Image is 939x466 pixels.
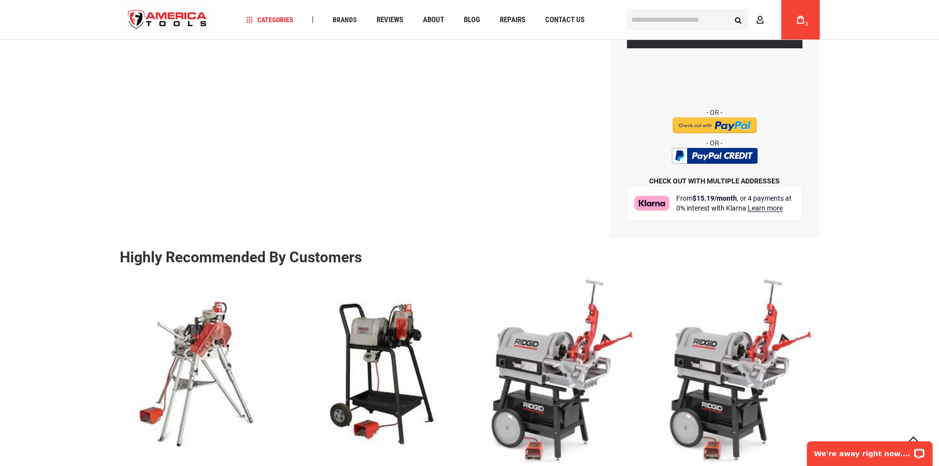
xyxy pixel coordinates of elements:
[627,58,802,68] iframe: PayPal Message 1
[495,13,530,27] a: Repairs
[120,1,215,38] img: America Tools
[729,10,748,29] button: Search
[328,13,361,27] a: Brands
[545,16,585,24] span: Contact Us
[464,16,480,24] span: Blog
[377,16,403,24] span: Reviews
[246,16,293,23] span: Categories
[805,21,808,27] span: 1
[333,16,357,23] span: Brands
[625,78,804,107] iframe: Secure express checkout frame
[459,13,485,27] a: Blog
[120,250,362,265] strong: Highly Recommended By Customers
[372,13,408,27] a: Reviews
[500,16,525,24] span: Repairs
[120,1,215,38] a: store logo
[541,13,589,27] a: Contact Us
[418,13,449,27] a: About
[649,177,780,185] a: Check Out with Multiple Addresses
[800,435,939,466] iframe: LiveChat chat widget
[242,13,298,27] a: Categories
[423,16,444,24] span: About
